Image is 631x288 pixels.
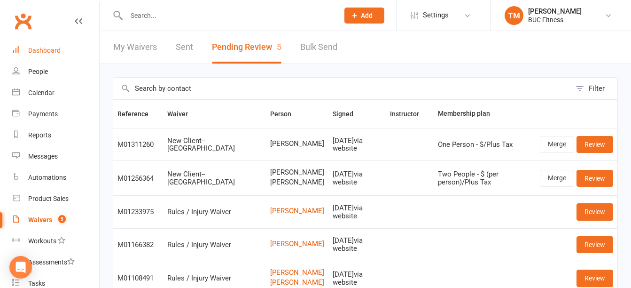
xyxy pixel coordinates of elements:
div: Two People - $ (per person)/Plus Tax [438,170,531,186]
a: Review [576,270,613,287]
a: Merge [540,136,574,153]
span: Signed [333,110,364,118]
div: [DATE] via website [333,204,382,220]
button: Filter [571,78,617,99]
span: Settings [423,5,449,26]
div: One Person - $/Plus Tax [438,141,531,149]
div: [DATE] via website [333,137,382,152]
a: Clubworx [11,9,35,33]
div: Reports [28,131,51,139]
a: Product Sales [12,188,99,209]
a: [PERSON_NAME] [270,240,324,248]
div: M01256364 [117,175,159,183]
a: Review [576,136,613,153]
span: Instructor [390,110,429,118]
div: M01108491 [117,274,159,282]
div: M01311260 [117,141,159,149]
a: [PERSON_NAME] [270,269,324,277]
div: Rules / Injury Waiver [167,241,262,249]
div: Assessments [28,258,75,266]
a: Payments [12,104,99,125]
a: Waivers 5 [12,209,99,231]
span: [PERSON_NAME] [270,178,324,186]
input: Search... [124,9,332,22]
button: Add [344,8,384,24]
span: Person [270,110,302,118]
div: BUC Fitness [528,16,582,24]
a: Dashboard [12,40,99,61]
a: Reports [12,125,99,146]
div: Dashboard [28,47,61,54]
a: Messages [12,146,99,167]
span: [PERSON_NAME] [270,168,324,176]
a: My Waivers [113,31,157,64]
input: Search by contact [113,78,571,99]
div: Open Intercom Messenger [9,256,32,279]
button: Reference [117,108,159,120]
span: Waiver [167,110,198,118]
div: M01233975 [117,208,159,216]
button: Instructor [390,108,429,120]
div: Rules / Injury Waiver [167,208,262,216]
a: Bulk Send [300,31,337,64]
div: New Client--[GEOGRAPHIC_DATA] [167,137,262,152]
button: Waiver [167,108,198,120]
span: 5 [58,215,66,223]
a: Sent [176,31,193,64]
div: [DATE] via website [333,170,382,186]
a: People [12,61,99,82]
div: Rules / Injury Waiver [167,274,262,282]
button: Pending Review5 [212,31,281,64]
div: Tasks [28,280,45,287]
div: New Client--[GEOGRAPHIC_DATA] [167,170,262,186]
div: Waivers [28,216,52,224]
a: Calendar [12,82,99,104]
div: Filter [589,83,605,94]
a: Review [576,203,613,220]
div: Payments [28,110,58,118]
div: [DATE] via website [333,237,382,252]
button: Signed [333,108,364,120]
span: 5 [277,42,281,52]
span: Add [361,12,373,19]
button: Person [270,108,302,120]
a: Merge [540,170,574,187]
div: [PERSON_NAME] [528,7,582,16]
div: Automations [28,174,66,181]
div: Messages [28,152,58,160]
a: Workouts [12,231,99,252]
a: [PERSON_NAME] [270,207,324,215]
div: [DATE] via website [333,271,382,286]
div: M01166382 [117,241,159,249]
a: Automations [12,167,99,188]
div: Product Sales [28,195,69,202]
span: [PERSON_NAME] [270,140,324,148]
div: TM [505,6,523,25]
div: Workouts [28,237,56,245]
div: People [28,68,48,75]
div: Calendar [28,89,55,96]
th: Membership plan [434,100,536,128]
a: Review [576,236,613,253]
a: [PERSON_NAME] [270,279,324,287]
a: Review [576,170,613,187]
span: Reference [117,110,159,118]
a: Assessments [12,252,99,273]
